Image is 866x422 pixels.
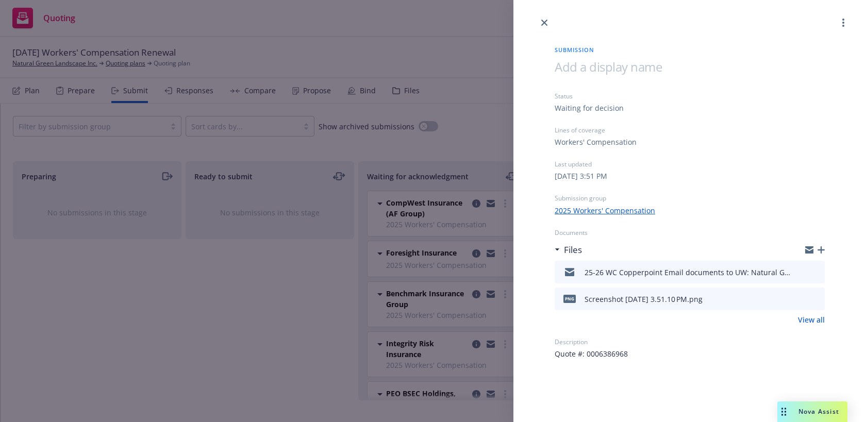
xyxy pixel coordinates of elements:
div: Waiting for decision [555,103,624,113]
button: preview file [811,293,821,305]
span: png [563,295,576,302]
h3: Files [564,243,582,257]
div: Status [555,92,825,100]
a: close [538,16,551,29]
a: 2025 Workers' Compensation [555,205,655,216]
button: preview file [811,266,821,278]
a: more [837,16,850,29]
span: Submission [555,45,825,54]
div: Lines of coverage [555,126,825,134]
div: 25-26 WC Copperpoint Email documents to UW: Natural Green Landscape (0006386968): 25-26 WC Quote [585,267,791,278]
div: Description [555,337,825,346]
div: [DATE] 3:51 PM [555,171,607,181]
div: Files [555,243,582,257]
div: Submission group [555,194,825,202]
div: Drag to move [777,401,790,422]
div: Last updated [555,160,825,168]
button: download file [795,266,803,278]
span: Nova Assist [798,407,839,416]
div: Documents [555,228,825,237]
span: Quote #: 0006386968 [555,348,628,359]
button: download file [795,293,803,305]
div: Workers' Compensation [555,137,637,147]
button: Nova Assist [777,401,847,422]
a: View all [798,314,825,325]
div: Screenshot [DATE] 3.51.10 PM.png [585,294,703,305]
